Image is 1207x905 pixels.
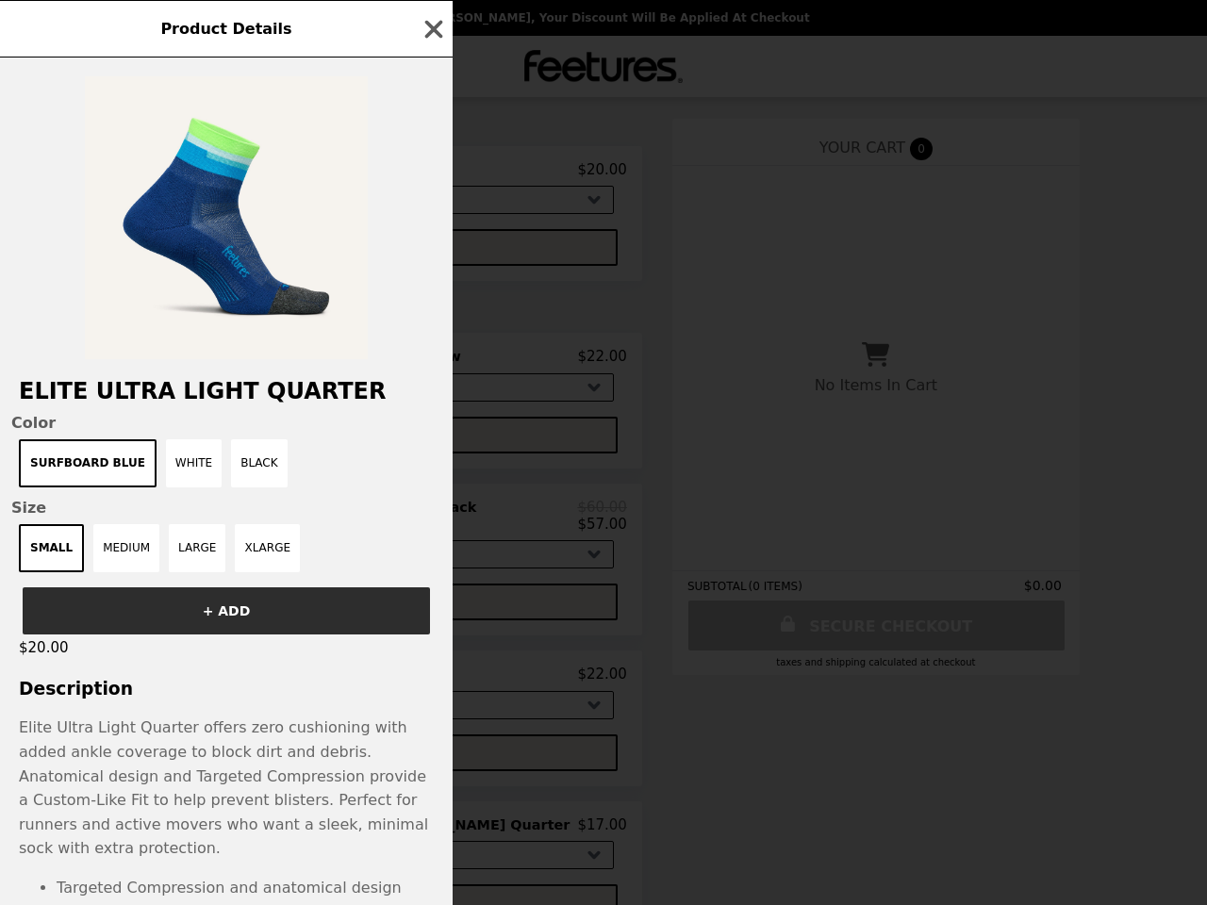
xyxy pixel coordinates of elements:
[11,414,441,432] span: Color
[11,499,441,517] span: Size
[19,524,84,572] button: SMALL
[231,439,287,487] button: Black
[160,20,291,38] span: Product Details
[93,524,159,572] button: MEDIUM
[19,718,428,857] span: Elite Ultra Light Quarter offers zero cushioning with added ankle coverage to block dirt and debr...
[19,439,157,487] button: Surfboard Blue
[85,76,368,359] img: Surfboard Blue / SMALL
[23,587,430,634] button: + ADD
[169,524,225,572] button: LARGE
[166,439,222,487] button: White
[235,524,300,572] button: XLARGE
